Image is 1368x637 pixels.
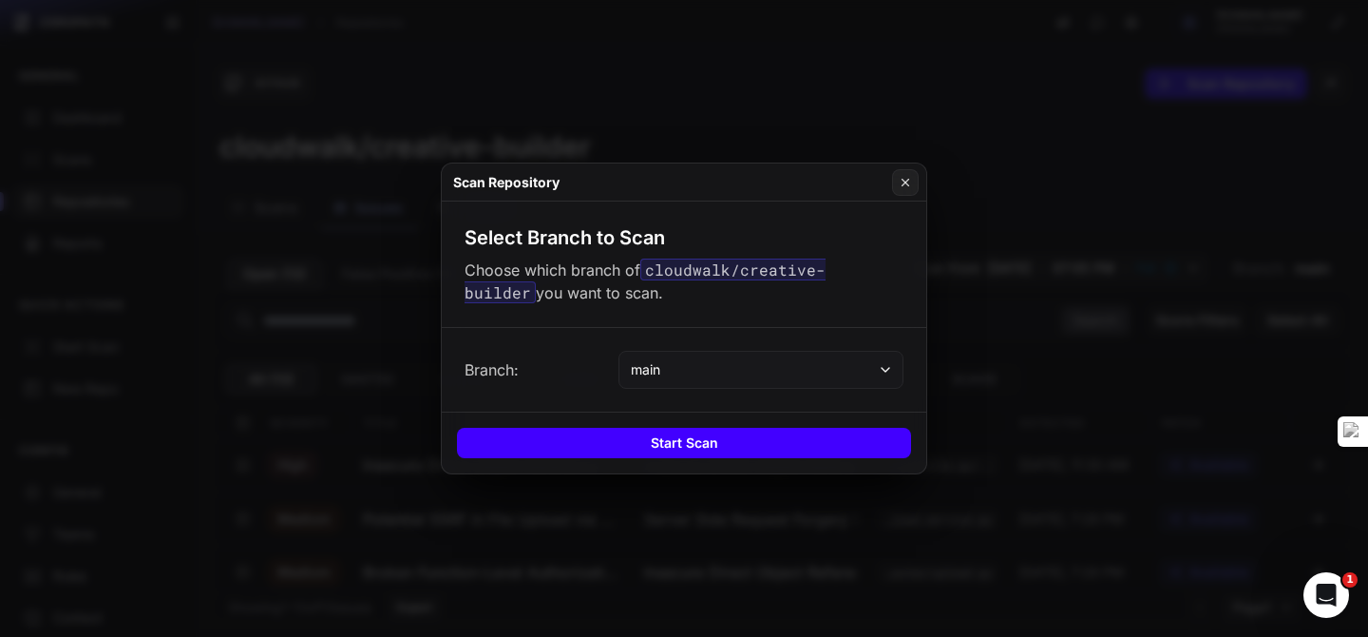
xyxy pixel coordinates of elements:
[453,173,560,192] h4: Scan Repository
[465,358,519,381] span: Branch:
[465,259,826,303] code: cloudwalk/creative-builder
[465,224,665,251] h3: Select Branch to Scan
[1303,572,1349,618] iframe: Intercom live chat
[631,360,660,379] span: main
[457,428,911,458] button: Start Scan
[618,351,903,389] button: main
[1342,572,1358,588] span: 1
[465,259,903,304] p: Choose which branch of you want to scan.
